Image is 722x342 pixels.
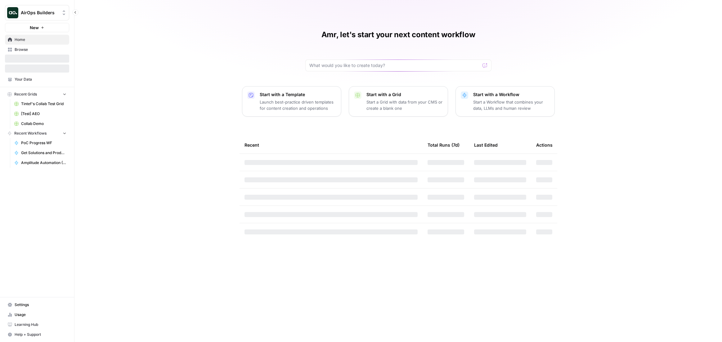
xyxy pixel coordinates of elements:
[15,312,66,318] span: Usage
[536,136,553,153] div: Actions
[15,332,66,337] span: Help + Support
[15,302,66,308] span: Settings
[455,86,555,117] button: Start with a WorkflowStart a Workflow that combines your data, LLMs and human review
[11,109,69,119] a: [Test] AEO
[260,99,336,111] p: Launch best-practice driven templates for content creation and operations
[21,140,66,146] span: PoC Progress WF
[5,129,69,138] button: Recent Workflows
[7,7,18,18] img: AirOps Builders Logo
[242,86,341,117] button: Start with a TemplateLaunch best-practice driven templates for content creation and operations
[366,99,443,111] p: Start a Grid with data from your CMS or create a blank one
[244,136,418,153] div: Recent
[21,121,66,127] span: Collab Demo
[428,136,460,153] div: Total Runs (7d)
[321,30,475,40] h1: Amr, let's start your next content workflow
[14,91,37,97] span: Recent Grids
[5,35,69,45] a: Home
[11,99,69,109] a: Tintef's Collab Test Grid
[5,310,69,320] a: Usage
[21,10,58,16] span: AirOps Builders
[14,131,47,136] span: Recent Workflows
[366,91,443,98] p: Start with a Grid
[15,322,66,327] span: Learning Hub
[5,320,69,330] a: Learning Hub
[21,111,66,117] span: [Test] AEO
[349,86,448,117] button: Start with a GridStart a Grid with data from your CMS or create a blank one
[21,160,66,166] span: Amplitude Automation (Export ver.)
[11,138,69,148] a: PoC Progress WF
[21,101,66,107] span: Tintef's Collab Test Grid
[30,24,39,31] span: New
[5,5,69,20] button: Workspace: AirOps Builders
[473,91,549,98] p: Start with a Workflow
[5,300,69,310] a: Settings
[15,47,66,52] span: Browse
[5,90,69,99] button: Recent Grids
[11,158,69,168] a: Amplitude Automation (Export ver.)
[11,148,69,158] a: Get Solutions and Products
[5,23,69,32] button: New
[21,150,66,156] span: Get Solutions and Products
[5,330,69,340] button: Help + Support
[15,77,66,82] span: Your Data
[309,62,480,69] input: What would you like to create today?
[474,136,498,153] div: Last Edited
[473,99,549,111] p: Start a Workflow that combines your data, LLMs and human review
[5,74,69,84] a: Your Data
[5,45,69,55] a: Browse
[260,91,336,98] p: Start with a Template
[15,37,66,42] span: Home
[11,119,69,129] a: Collab Demo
